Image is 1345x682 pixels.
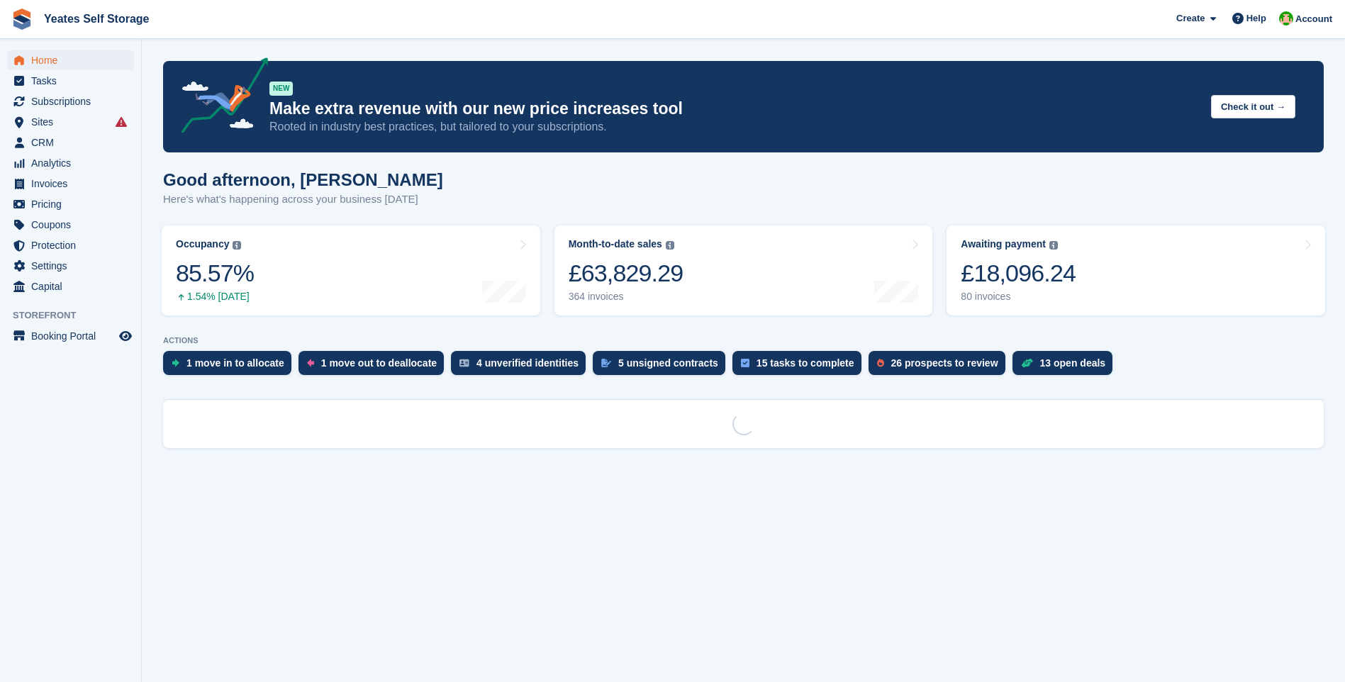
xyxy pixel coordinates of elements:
img: contract_signature_icon-13c848040528278c33f63329250d36e43548de30e8caae1d1a13099fd9432cc5.svg [601,359,611,367]
a: 1 move out to deallocate [298,351,451,382]
img: icon-info-grey-7440780725fd019a000dd9b08b2336e03edf1995a4989e88bcd33f0948082b44.svg [666,241,674,250]
a: menu [7,112,134,132]
a: menu [7,91,134,111]
img: stora-icon-8386f47178a22dfd0bd8f6a31ec36ba5ce8667c1dd55bd0f319d3a0aa187defe.svg [11,9,33,30]
div: 1.54% [DATE] [176,291,254,303]
img: deal-1b604bf984904fb50ccaf53a9ad4b4a5d6e5aea283cecdc64d6e3604feb123c2.svg [1021,358,1033,368]
a: menu [7,235,134,255]
img: icon-info-grey-7440780725fd019a000dd9b08b2336e03edf1995a4989e88bcd33f0948082b44.svg [1049,241,1058,250]
div: Occupancy [176,238,229,250]
span: Coupons [31,215,116,235]
a: menu [7,276,134,296]
a: Occupancy 85.57% 1.54% [DATE] [162,225,540,315]
img: move_outs_to_deallocate_icon-f764333ba52eb49d3ac5e1228854f67142a1ed5810a6f6cc68b1a99e826820c5.svg [307,359,314,367]
img: verify_identity-adf6edd0f0f0b5bbfe63781bf79b02c33cf7c696d77639b501bdc392416b5a36.svg [459,359,469,367]
a: Yeates Self Storage [38,7,155,30]
img: prospect-51fa495bee0391a8d652442698ab0144808aea92771e9ea1ae160a38d050c398.svg [877,359,884,367]
button: Check it out → [1211,95,1295,118]
img: task-75834270c22a3079a89374b754ae025e5fb1db73e45f91037f5363f120a921f8.svg [741,359,749,367]
div: 26 prospects to review [891,357,998,369]
img: icon-info-grey-7440780725fd019a000dd9b08b2336e03edf1995a4989e88bcd33f0948082b44.svg [233,241,241,250]
p: Here's what's happening across your business [DATE] [163,191,443,208]
div: 15 tasks to complete [757,357,854,369]
img: move_ins_to_allocate_icon-fdf77a2bb77ea45bf5b3d319d69a93e2d87916cf1d5bf7949dd705db3b84f3ca.svg [172,359,179,367]
i: Smart entry sync failures have occurred [116,116,127,128]
span: Analytics [31,153,116,173]
p: Make extra revenue with our new price increases tool [269,99,1200,119]
a: menu [7,174,134,194]
div: £18,096.24 [961,259,1076,288]
a: 1 move in to allocate [163,351,298,382]
a: Preview store [117,328,134,345]
div: 85.57% [176,259,254,288]
span: Protection [31,235,116,255]
div: Month-to-date sales [569,238,662,250]
a: menu [7,153,134,173]
a: menu [7,50,134,70]
span: Pricing [31,194,116,214]
h1: Good afternoon, [PERSON_NAME] [163,170,443,189]
span: Storefront [13,308,141,323]
span: Home [31,50,116,70]
span: Subscriptions [31,91,116,111]
p: Rooted in industry best practices, but tailored to your subscriptions. [269,119,1200,135]
span: CRM [31,133,116,152]
span: Booking Portal [31,326,116,346]
div: 4 unverified identities [476,357,579,369]
a: menu [7,326,134,346]
div: 1 move in to allocate [186,357,284,369]
a: 5 unsigned contracts [593,351,732,382]
a: menu [7,71,134,91]
div: 1 move out to deallocate [321,357,437,369]
div: NEW [269,82,293,96]
span: Tasks [31,71,116,91]
img: Angela Field [1279,11,1293,26]
div: 80 invoices [961,291,1076,303]
a: 13 open deals [1012,351,1120,382]
a: Month-to-date sales £63,829.29 364 invoices [554,225,933,315]
div: £63,829.29 [569,259,683,288]
a: menu [7,256,134,276]
a: menu [7,133,134,152]
a: 26 prospects to review [869,351,1012,382]
span: Account [1295,12,1332,26]
p: ACTIONS [163,336,1324,345]
span: Capital [31,276,116,296]
div: Awaiting payment [961,238,1046,250]
a: menu [7,215,134,235]
a: 15 tasks to complete [732,351,869,382]
a: 4 unverified identities [451,351,593,382]
span: Create [1176,11,1205,26]
img: price-adjustments-announcement-icon-8257ccfd72463d97f412b2fc003d46551f7dbcb40ab6d574587a9cd5c0d94... [169,57,269,138]
a: menu [7,194,134,214]
span: Invoices [31,174,116,194]
div: 5 unsigned contracts [618,357,718,369]
span: Sites [31,112,116,132]
a: Awaiting payment £18,096.24 80 invoices [947,225,1325,315]
div: 364 invoices [569,291,683,303]
span: Settings [31,256,116,276]
span: Help [1246,11,1266,26]
div: 13 open deals [1040,357,1106,369]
